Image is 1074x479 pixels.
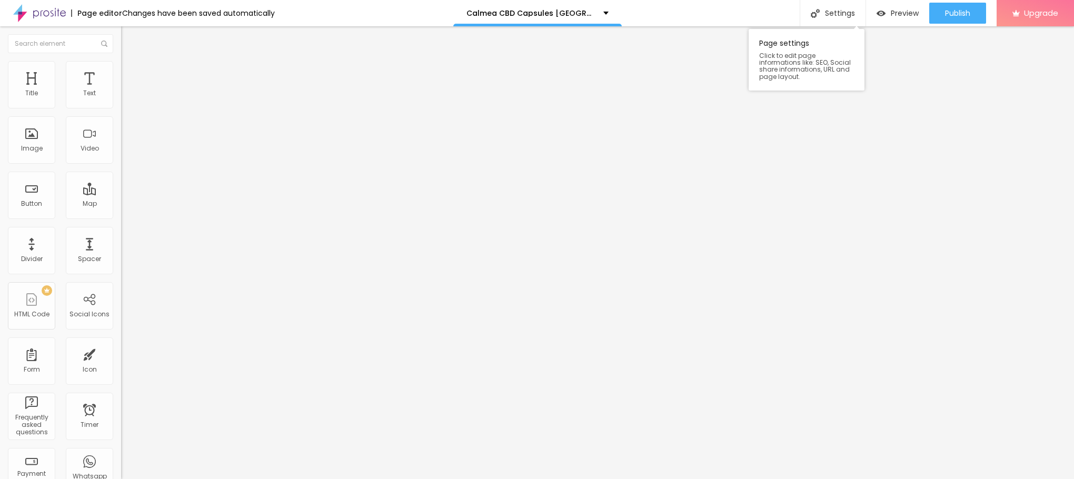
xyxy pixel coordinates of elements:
div: Video [81,145,99,152]
span: Upgrade [1024,8,1058,17]
div: Changes have been saved automatically [122,9,275,17]
img: Icone [101,41,107,47]
input: Search element [8,34,113,53]
div: Timer [81,421,98,428]
img: Icone [811,9,820,18]
div: Page settings [749,29,864,91]
span: Click to edit page informations like: SEO, Social share informations, URL and page layout. [759,52,854,80]
div: Page editor [71,9,122,17]
span: Preview [891,9,919,17]
div: Text [83,89,96,97]
iframe: Editor [121,26,1074,479]
div: Social Icons [69,311,110,318]
img: view-1.svg [877,9,886,18]
div: Icon [83,366,97,373]
div: Spacer [78,255,101,263]
button: Publish [929,3,986,24]
div: Title [25,89,38,97]
div: Map [83,200,97,207]
p: Calmea CBD Capsules [GEOGRAPHIC_DATA] [466,9,595,17]
div: Frequently asked questions [11,414,52,436]
span: Publish [945,9,970,17]
div: HTML Code [14,311,49,318]
div: Divider [21,255,43,263]
div: Form [24,366,40,373]
div: Image [21,145,43,152]
button: Preview [866,3,929,24]
div: Button [21,200,42,207]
